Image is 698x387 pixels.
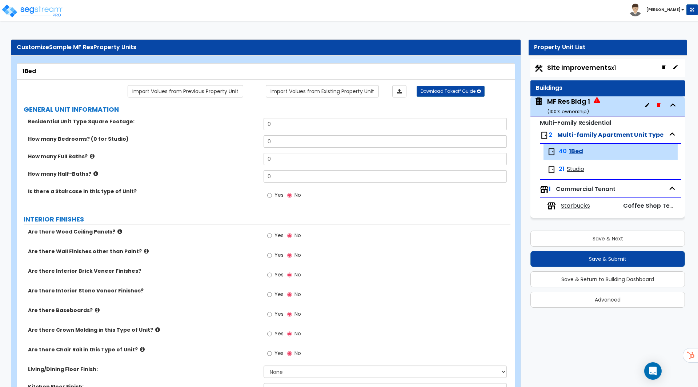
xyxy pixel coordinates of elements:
label: Is there a Staircase in this type of Unit? [28,188,258,195]
label: Living/Dining Floor Finish: [28,366,258,373]
div: Buildings [536,84,679,92]
label: Are there Interior Stone Veneer Finishes? [28,287,258,294]
label: INTERIOR FINISHES [24,215,510,224]
span: Sample MF Res [49,43,93,51]
i: click for more info! [90,153,95,159]
input: No [287,271,292,279]
img: tenants.png [547,202,556,210]
span: Studio [567,165,584,173]
label: Are there Wall Finishes other than Paint? [28,248,258,255]
span: Yes [274,232,284,239]
span: 40 [559,147,567,156]
a: Import the dynamic attribute values from previous properties. [128,85,243,97]
input: Yes [267,350,272,358]
label: Are there Chair Rail in this Type of Unit? [28,346,258,353]
input: Yes [267,291,272,299]
a: Import the dynamic attributes value through Excel sheet [392,85,406,97]
button: Advanced [530,292,685,308]
span: No [294,232,301,239]
small: x1 [611,64,616,72]
label: GENERAL UNIT INFORMATION [24,105,510,114]
label: Residential Unit Type Square Footage: [28,118,258,125]
span: Multi-family Apartment Unit Type [557,131,663,139]
img: avatar.png [629,4,642,16]
img: tenants.png [540,185,549,194]
button: Save & Return to Building Dashboard [530,271,685,287]
label: Are there Interior Brick Veneer Finishes? [28,267,258,275]
img: logo_pro_r.png [1,4,63,18]
input: No [287,310,292,318]
img: door.png [540,131,549,140]
span: Download Takeoff Guide [421,88,476,94]
label: Are there Baseboards? [28,307,258,314]
i: click for more info! [144,248,149,254]
i: click for more info! [95,307,100,313]
input: Yes [267,330,272,338]
span: 21 [559,165,565,173]
div: Property Unit List [534,43,681,52]
input: No [287,191,292,199]
i: click for more info! [140,347,145,352]
label: Are there Wood Ceiling Panels? [28,228,258,235]
div: Open Intercom Messenger [644,362,662,380]
span: Yes [274,350,284,357]
img: door.png [547,147,556,156]
img: Construction.png [534,64,543,73]
i: click for more info! [93,171,98,176]
label: Are there Crown Molding in this Type of Unit? [28,326,258,334]
span: No [294,291,301,298]
span: MF Res Bldg 1 [534,97,600,115]
span: No [294,330,301,337]
input: No [287,251,292,259]
b: [PERSON_NAME] [646,7,681,12]
span: No [294,350,301,357]
span: Yes [274,191,284,199]
label: How many Full Baths? [28,153,258,160]
img: door.png [547,165,556,174]
a: Import the dynamic attribute values from existing properties. [266,85,379,97]
input: Yes [267,251,272,259]
i: click for more info! [117,229,122,234]
span: 2 [549,131,552,139]
span: Yes [274,310,284,318]
div: Customize Property Units [17,43,515,52]
label: How many Half-Baths? [28,170,258,177]
small: Multi-Family Residential [540,119,611,127]
span: 1Bed [569,147,583,156]
span: Site Improvements [547,63,616,72]
input: Yes [267,310,272,318]
span: 1 [549,185,551,193]
label: How many Bedrooms? (0 for Studio) [28,135,258,143]
button: Download Takeoff Guide [417,86,485,97]
span: Yes [274,271,284,278]
span: Yes [274,330,284,337]
input: No [287,291,292,299]
img: building.svg [534,97,543,106]
div: 1Bed [23,67,509,76]
button: Save & Next [530,231,685,247]
span: No [294,271,301,278]
span: Commercial Tenant [556,185,615,193]
span: No [294,191,301,199]
div: MF Res Bldg 1 [547,97,590,115]
span: No [294,251,301,259]
input: Yes [267,191,272,199]
span: Yes [274,251,284,259]
input: No [287,232,292,240]
input: Yes [267,232,272,240]
i: click for more info! [155,327,160,332]
input: No [287,330,292,338]
input: Yes [267,271,272,279]
small: ( 100 % ownership) [547,108,589,115]
span: Yes [274,291,284,298]
span: Starbucks [561,202,590,210]
span: Coffee Shop Tenant [623,202,683,210]
span: No [294,310,301,318]
input: No [287,350,292,358]
button: Save & Submit [530,251,685,267]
